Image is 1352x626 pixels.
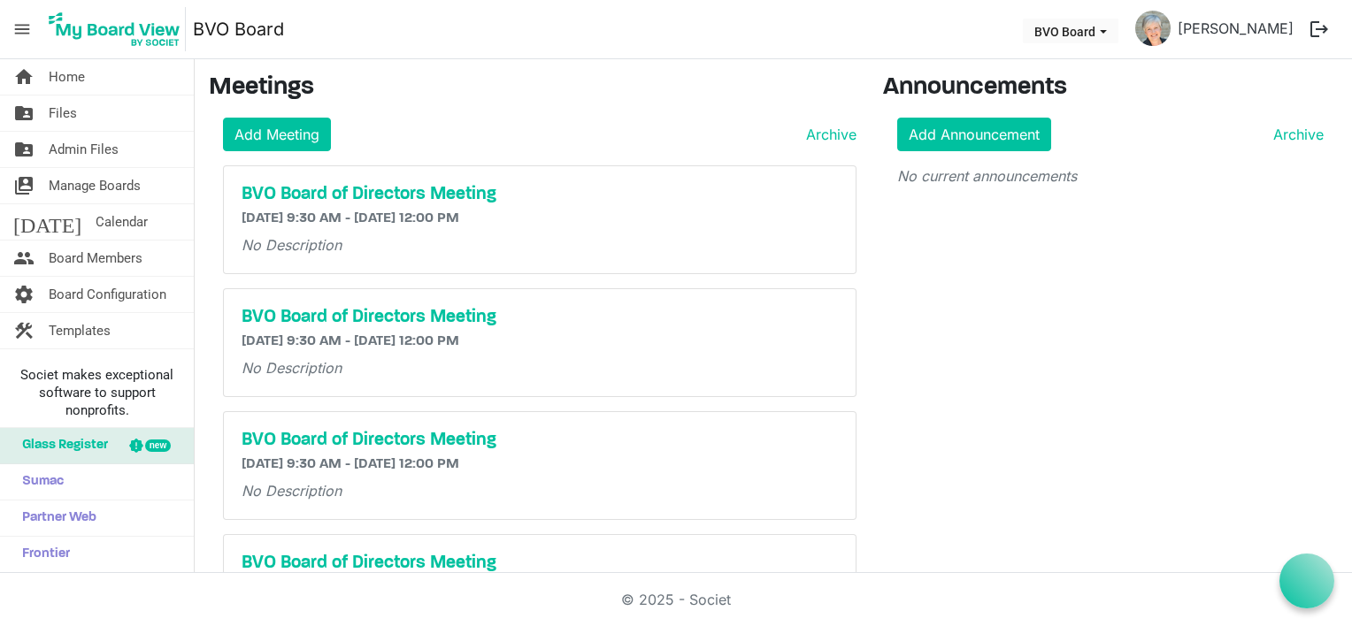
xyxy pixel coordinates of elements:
[43,7,186,51] img: My Board View Logo
[193,11,284,47] a: BVO Board
[43,7,193,51] a: My Board View Logo
[49,95,77,131] span: Files
[1023,19,1118,43] button: BVO Board dropdownbutton
[8,366,186,419] span: Societ makes exceptional software to support nonprofits.
[13,464,64,500] span: Sumac
[145,439,171,452] div: new
[242,184,838,205] a: BVO Board of Directors Meeting
[49,313,111,348] span: Templates
[242,456,838,473] h6: [DATE] 9:30 AM - [DATE] 12:00 PM
[242,210,838,227] h6: [DATE] 9:30 AM - [DATE] 12:00 PM
[13,500,96,536] span: Partner Web
[13,168,35,203] span: switch_account
[13,277,35,312] span: settings
[96,204,148,240] span: Calendar
[242,553,838,574] a: BVO Board of Directors Meeting
[13,240,35,276] span: people
[223,118,331,151] a: Add Meeting
[49,132,119,167] span: Admin Files
[49,240,142,276] span: Board Members
[13,95,35,131] span: folder_shared
[1171,11,1301,46] a: [PERSON_NAME]
[799,124,857,145] a: Archive
[242,307,838,328] a: BVO Board of Directors Meeting
[242,357,838,378] p: No Description
[883,73,1338,103] h3: Announcements
[897,118,1051,151] a: Add Announcement
[242,430,838,451] a: BVO Board of Directors Meeting
[1266,124,1324,145] a: Archive
[1135,11,1171,46] img: PyyS3O9hLMNWy5sfr9llzGd1zSo7ugH3aP_66mAqqOBuUsvSKLf-rP3SwHHrcKyCj7ldBY4ygcQ7lV8oQjcMMA_thumb.png
[1301,11,1338,48] button: logout
[209,73,857,103] h3: Meetings
[13,59,35,95] span: home
[242,234,838,256] p: No Description
[13,204,81,240] span: [DATE]
[49,277,166,312] span: Board Configuration
[621,591,731,608] a: © 2025 - Societ
[13,537,70,572] span: Frontier
[13,313,35,348] span: construction
[5,12,39,46] span: menu
[49,59,85,95] span: Home
[49,168,141,203] span: Manage Boards
[13,428,108,463] span: Glass Register
[13,132,35,167] span: folder_shared
[242,333,838,350] h6: [DATE] 9:30 AM - [DATE] 12:00 PM
[242,480,838,501] p: No Description
[897,165,1324,187] p: No current announcements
